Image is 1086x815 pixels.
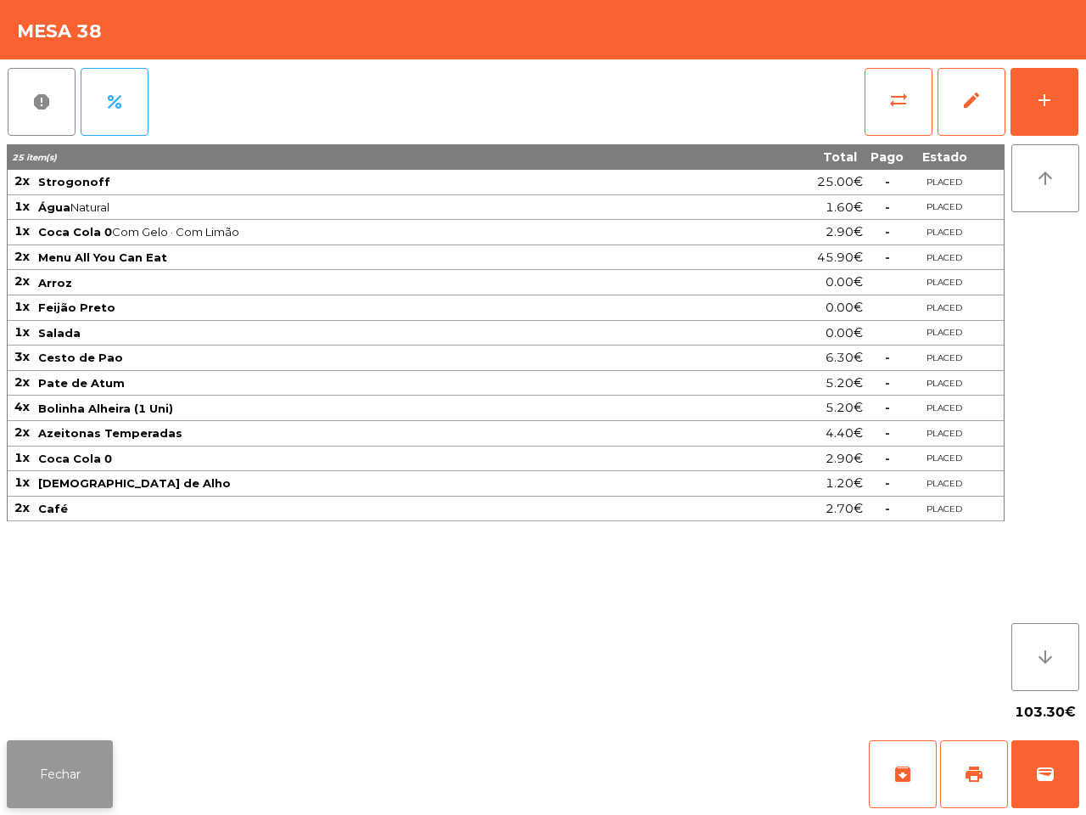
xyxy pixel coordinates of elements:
[826,196,863,219] span: 1.60€
[910,497,978,522] td: PLACED
[38,452,112,465] span: Coca Cola 0
[81,68,148,136] button: percent
[885,224,890,239] span: -
[826,422,863,445] span: 4.40€
[1011,623,1079,691] button: arrow_downward
[14,273,30,289] span: 2x
[14,424,30,440] span: 2x
[38,351,123,364] span: Cesto de Pao
[885,350,890,365] span: -
[826,472,863,495] span: 1.20€
[31,92,52,112] span: report
[14,349,30,364] span: 3x
[817,171,863,194] span: 25.00€
[826,447,863,470] span: 2.90€
[14,173,30,188] span: 2x
[708,144,864,170] th: Total
[38,426,182,440] span: Azeitonas Temperadas
[865,68,932,136] button: sync_alt
[893,764,913,784] span: archive
[14,475,30,490] span: 1x
[1035,647,1055,667] i: arrow_downward
[826,346,863,369] span: 6.30€
[38,326,81,340] span: Salada
[938,68,1005,136] button: edit
[14,223,30,239] span: 1x
[14,249,30,264] span: 2x
[38,200,70,214] span: Água
[869,740,937,808] button: archive
[888,90,909,110] span: sync_alt
[38,276,72,289] span: Arroz
[961,90,982,110] span: edit
[826,271,863,294] span: 0.00€
[38,225,112,239] span: Coca Cola 0
[885,400,890,415] span: -
[38,502,68,515] span: Café
[910,195,978,221] td: PLACED
[826,221,863,244] span: 2.90€
[38,476,231,490] span: [DEMOGRAPHIC_DATA] de Alho
[826,396,863,419] span: 5.20€
[910,371,978,396] td: PLACED
[910,144,978,170] th: Estado
[910,346,978,371] td: PLACED
[885,451,890,466] span: -
[1035,168,1055,188] i: arrow_upward
[910,220,978,245] td: PLACED
[14,399,30,414] span: 4x
[1034,90,1055,110] div: add
[885,475,890,491] span: -
[14,299,30,314] span: 1x
[910,270,978,295] td: PLACED
[38,250,167,264] span: Menu All You Can Eat
[910,471,978,497] td: PLACED
[14,199,30,214] span: 1x
[910,245,978,271] td: PLACED
[940,740,1008,808] button: print
[8,68,76,136] button: report
[964,764,984,784] span: print
[104,92,125,112] span: percent
[38,225,706,239] span: Com Gelo · Com Limão
[910,447,978,472] td: PLACED
[826,372,863,395] span: 5.20€
[38,175,110,188] span: Strogonoff
[885,375,890,391] span: -
[1011,144,1079,212] button: arrow_upward
[38,200,706,214] span: Natural
[7,740,113,808] button: Fechar
[885,200,890,215] span: -
[910,421,978,447] td: PLACED
[910,321,978,346] td: PLACED
[826,296,863,319] span: 0.00€
[38,301,115,314] span: Feijão Preto
[1010,68,1078,136] button: add
[17,19,102,44] h4: Mesa 38
[1011,740,1079,808] button: wallet
[38,402,173,415] span: Bolinha Alheira (1 Uni)
[14,500,30,515] span: 2x
[14,324,30,340] span: 1x
[864,144,910,170] th: Pago
[885,425,890,441] span: -
[885,174,890,189] span: -
[910,396,978,421] td: PLACED
[38,376,125,390] span: Pate de Atum
[826,322,863,345] span: 0.00€
[1035,764,1055,784] span: wallet
[1015,700,1076,725] span: 103.30€
[885,501,890,516] span: -
[910,170,978,195] td: PLACED
[817,246,863,269] span: 45.90€
[14,374,30,390] span: 2x
[885,250,890,265] span: -
[12,152,57,163] span: 25 item(s)
[14,450,30,465] span: 1x
[910,295,978,321] td: PLACED
[826,497,863,520] span: 2.70€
